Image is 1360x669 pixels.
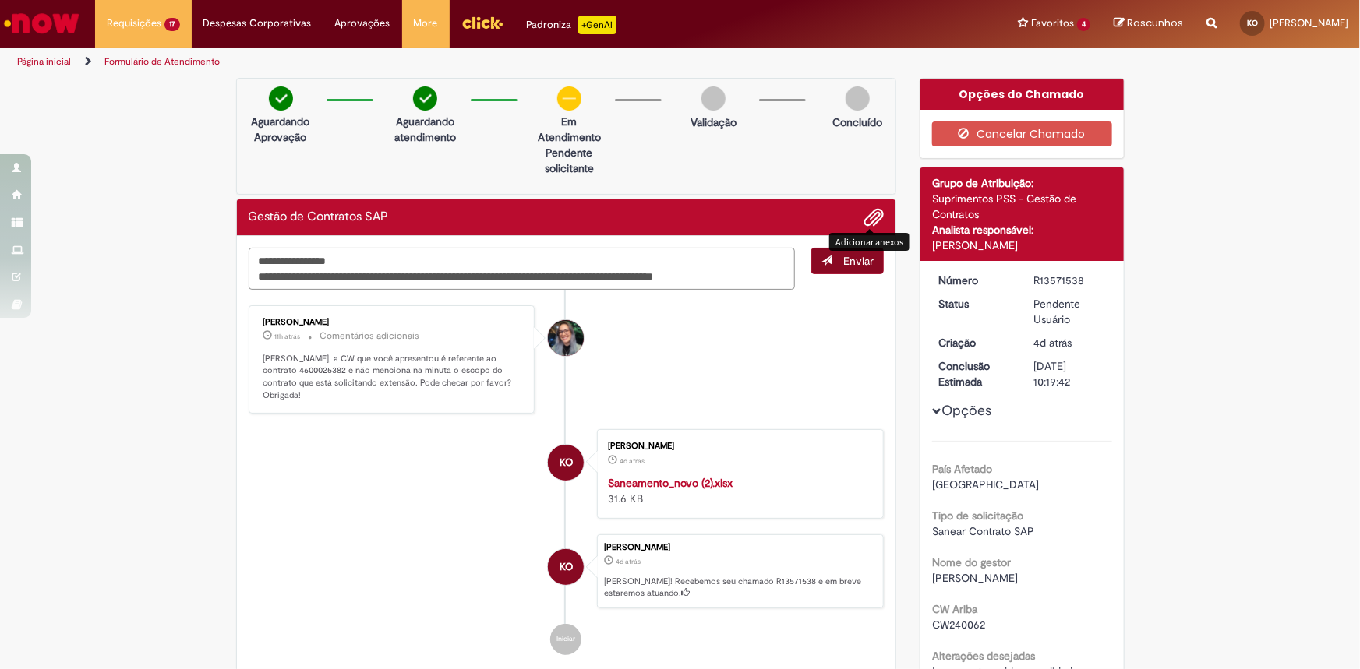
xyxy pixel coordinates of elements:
span: Requisições [107,16,161,31]
b: Nome do gestor [932,555,1011,569]
span: [PERSON_NAME] [1270,16,1348,30]
div: [DATE] 10:19:42 [1034,358,1107,389]
span: 4d atrás [616,557,641,566]
dt: Criação [927,335,1023,350]
div: [PERSON_NAME] [932,238,1112,253]
span: KO [560,444,573,481]
small: Comentários adicionais [320,329,420,343]
a: Saneamento_novo (2).xlsx [608,476,733,490]
span: 4d atrás [1034,336,1072,350]
a: Formulário de Atendimento [104,55,220,68]
div: Karina Dias Bustamante De Oliveira [548,549,584,585]
p: Pendente solicitante [532,145,607,176]
div: Grupo de Atribuição: [932,175,1112,191]
span: Favoritos [1031,16,1074,31]
div: [PERSON_NAME] [263,318,523,327]
div: R13571538 [1034,273,1107,288]
span: Aprovações [335,16,390,31]
time: 26/09/2025 16:19:39 [616,557,641,566]
time: 29/09/2025 22:14:05 [275,332,301,341]
img: img-circle-grey.png [846,86,870,111]
dt: Status [927,296,1023,312]
div: Ludmila Oliveira Tanabe [548,320,584,356]
img: check-circle-green.png [269,86,293,111]
h2: Gestão de Contratos SAP Histórico de tíquete [249,210,389,224]
button: Enviar [811,248,884,274]
span: [GEOGRAPHIC_DATA] [932,477,1039,491]
span: Rascunhos [1127,16,1183,30]
span: Despesas Corporativas [203,16,312,31]
dt: Número [927,273,1023,288]
b: Tipo de solicitação [932,509,1023,523]
span: 17 [164,18,180,31]
img: ServiceNow [2,8,82,39]
div: Analista responsável: [932,222,1112,238]
a: Rascunhos [1114,16,1183,31]
p: Em Atendimento [532,114,607,145]
div: [PERSON_NAME] [604,543,875,552]
div: 26/09/2025 16:19:39 [1034,335,1107,350]
p: Aguardando Aprovação [243,114,319,145]
div: Pendente Usuário [1034,296,1107,327]
p: [PERSON_NAME], a CW que você apresentou é referente ao contrato 4600025382 e não menciona na minu... [263,353,523,402]
img: img-circle-grey.png [701,86,726,111]
div: Padroniza [527,16,616,34]
p: Aguardando atendimento [387,114,463,145]
span: KO [1247,18,1258,28]
textarea: Digite sua mensagem aqui... [249,248,796,290]
p: [PERSON_NAME]! Recebemos seu chamado R13571538 e em breve estaremos atuando. [604,576,875,600]
b: País Afetado [932,462,992,476]
button: Cancelar Chamado [932,121,1112,146]
div: Adicionar anexos [829,233,910,251]
time: 26/09/2025 16:19:39 [1034,336,1072,350]
img: click_logo_yellow_360x200.png [461,11,503,34]
span: Enviar [843,254,874,268]
span: CW240062 [932,618,985,632]
p: +GenAi [578,16,616,34]
span: 4 [1077,18,1090,31]
img: check-circle-green.png [413,86,437,111]
ul: Trilhas de página [12,48,895,76]
span: Sanear Contrato SAP [932,524,1034,538]
b: Alterações desejadas [932,649,1035,663]
span: 11h atrás [275,332,301,341]
p: Validação [691,114,737,130]
img: circle-minus.png [557,86,581,111]
button: Adicionar anexos [864,207,884,227]
div: Opções do Chamado [920,79,1124,110]
div: Karina Dias Bustamante De Oliveira [548,445,584,481]
div: 31.6 KB [608,475,867,506]
span: KO [560,548,573,586]
dt: Conclusão Estimada [927,358,1023,389]
div: Suprimentos PSS - Gestão de Contratos [932,191,1112,222]
a: Página inicial [17,55,71,68]
li: Karina Dias Bustamante De Oliveira [249,534,885,609]
b: CW Ariba [932,602,977,616]
span: [PERSON_NAME] [932,571,1018,585]
span: 4d atrás [620,456,645,466]
p: Concluído [832,114,882,130]
span: More [414,16,438,31]
div: [PERSON_NAME] [608,442,867,451]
